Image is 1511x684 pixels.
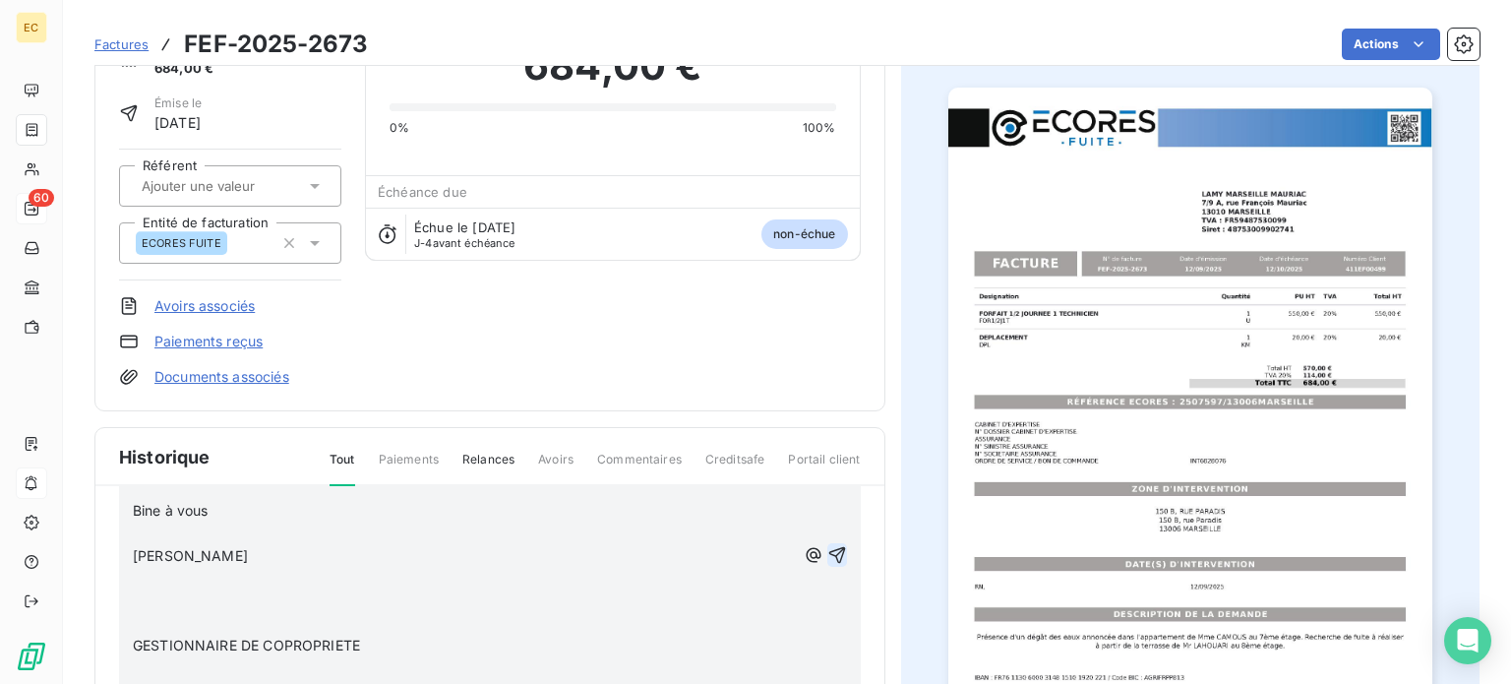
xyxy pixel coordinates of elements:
span: Factures [94,36,149,52]
span: Tout [330,451,355,486]
span: 0% [390,119,409,137]
div: Open Intercom Messenger [1444,617,1491,664]
span: Commentaires [597,451,682,484]
span: GESTIONNAIRE DE COPROPRIETE [133,637,360,653]
span: Historique [119,444,211,470]
button: Actions [1342,29,1440,60]
span: Avoirs [538,451,574,484]
span: [DATE] [154,112,202,133]
span: Échéance due [378,184,467,200]
a: Avoirs associés [154,296,255,316]
span: 60 [29,189,54,207]
span: ECORES FUITE [142,237,221,249]
span: Relances [462,451,514,484]
a: Paiements reçus [154,332,263,351]
span: 684,00 € [523,36,701,95]
span: J-4 [414,236,432,250]
span: avant échéance [414,237,515,249]
a: Factures [94,34,149,54]
span: Creditsafe [705,451,765,484]
div: EC [16,12,47,43]
span: non-échue [761,219,847,249]
h3: FEF-2025-2673 [184,27,368,62]
img: Logo LeanPay [16,641,47,672]
span: Portail client [788,451,860,484]
span: 100% [803,119,836,137]
span: Bine à vous [133,502,209,519]
span: [PERSON_NAME] [133,547,248,564]
span: 684,00 € [154,59,235,79]
span: Émise le [154,94,202,112]
span: Échue le [DATE] [414,219,515,235]
input: Ajouter une valeur [140,177,337,195]
a: Documents associés [154,367,289,387]
span: Paiements [379,451,439,484]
